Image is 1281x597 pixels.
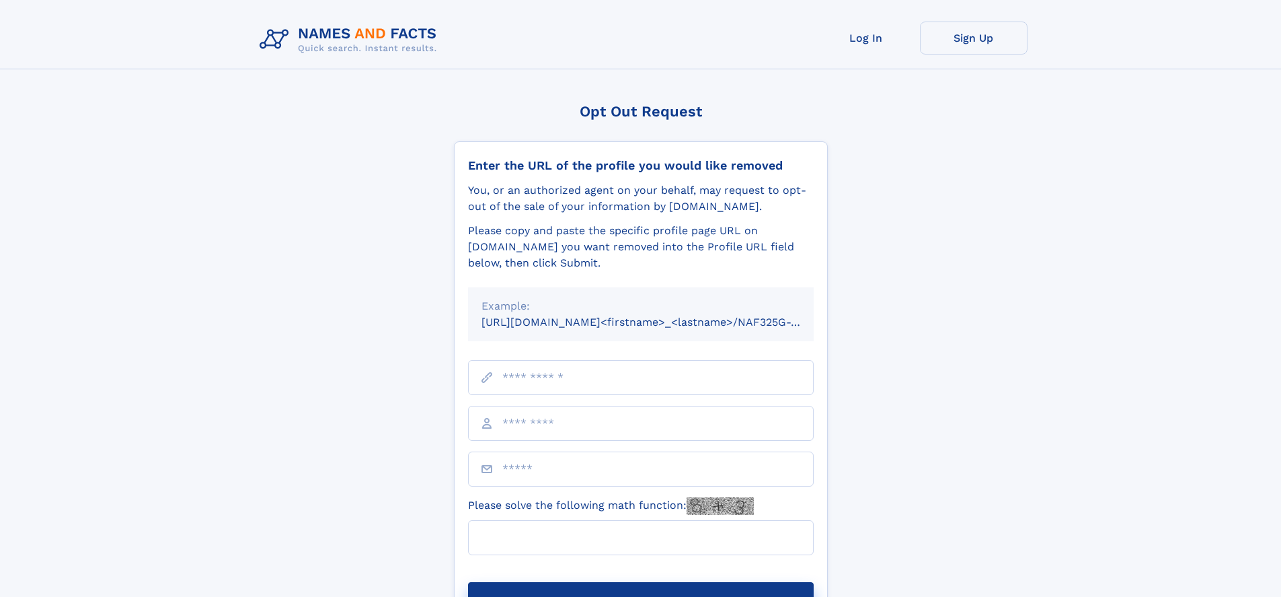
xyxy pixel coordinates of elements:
[920,22,1027,55] a: Sign Up
[254,22,448,58] img: Logo Names and Facts
[812,22,920,55] a: Log In
[468,158,814,173] div: Enter the URL of the profile you would like removed
[468,497,754,515] label: Please solve the following math function:
[454,103,828,120] div: Opt Out Request
[481,298,800,314] div: Example:
[481,316,839,328] small: [URL][DOMAIN_NAME]<firstname>_<lastname>/NAF325G-xxxxxxxx
[468,182,814,215] div: You, or an authorized agent on your behalf, may request to opt-out of the sale of your informatio...
[468,223,814,271] div: Please copy and paste the specific profile page URL on [DOMAIN_NAME] you want removed into the Pr...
